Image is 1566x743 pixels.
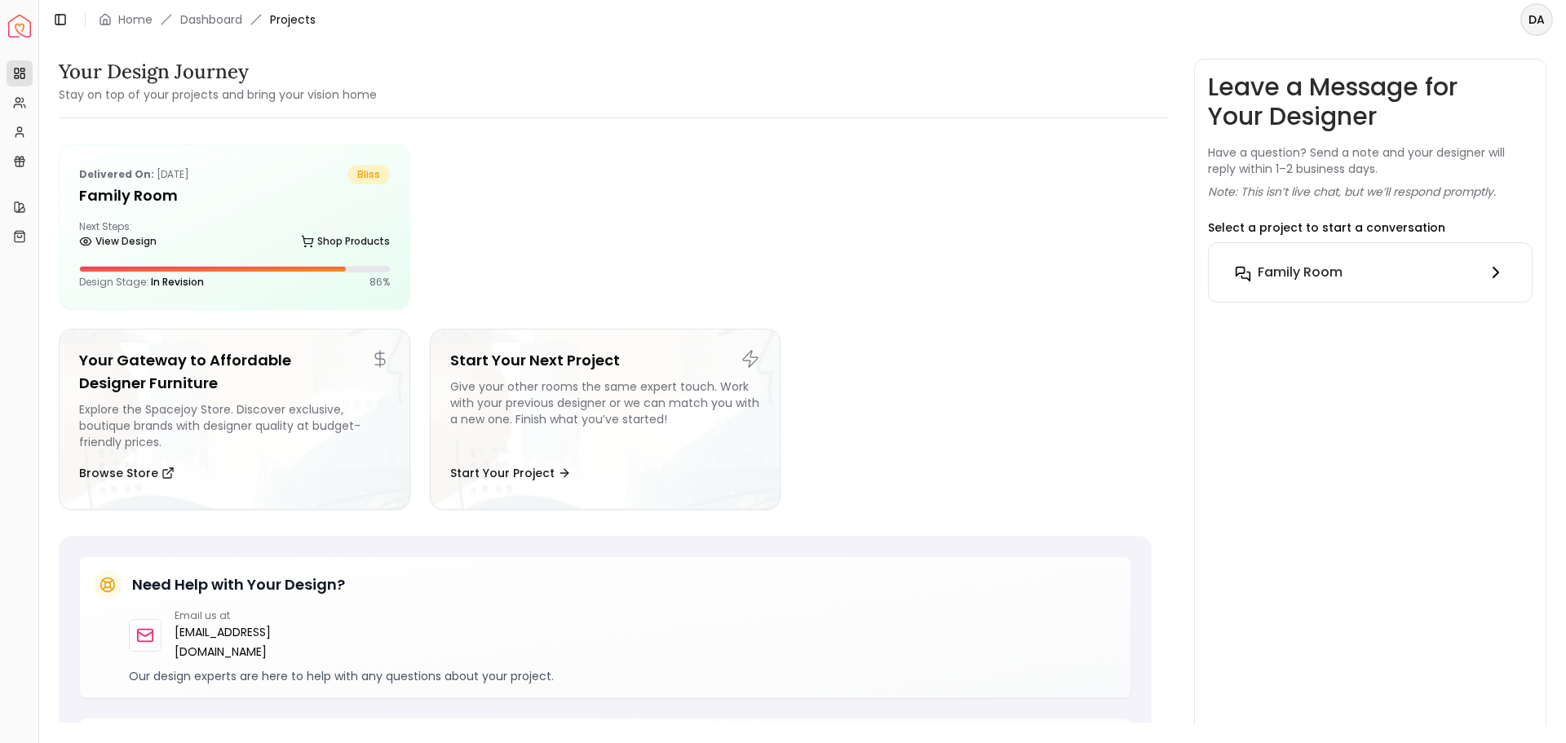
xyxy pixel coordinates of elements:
[270,11,316,28] span: Projects
[180,11,242,28] a: Dashboard
[59,59,377,85] h3: Your Design Journey
[347,165,390,184] span: bliss
[79,349,390,395] h5: Your Gateway to Affordable Designer Furniture
[450,378,761,450] div: Give your other rooms the same expert touch. Work with your previous designer or we can match you...
[79,401,390,450] div: Explore the Spacejoy Store. Discover exclusive, boutique brands with designer quality at budget-f...
[79,165,189,184] p: [DATE]
[1208,219,1445,236] p: Select a project to start a conversation
[8,15,31,38] a: Spacejoy
[1208,73,1533,131] h3: Leave a Message for Your Designer
[175,609,356,622] p: Email us at
[118,11,153,28] a: Home
[79,457,175,489] button: Browse Store
[79,167,154,181] b: Delivered on:
[59,86,377,103] small: Stay on top of your projects and bring your vision home
[450,457,571,489] button: Start Your Project
[99,11,316,28] nav: breadcrumb
[129,668,1117,684] p: Our design experts are here to help with any questions about your project.
[1222,256,1519,289] button: Family Room
[79,184,390,207] h5: Family Room
[369,276,390,289] p: 86 %
[175,622,356,661] a: [EMAIL_ADDRESS][DOMAIN_NAME]
[430,329,781,510] a: Start Your Next ProjectGive your other rooms the same expert touch. Work with your previous desig...
[79,220,390,253] div: Next Steps:
[1208,184,1496,200] p: Note: This isn’t live chat, but we’ll respond promptly.
[8,15,31,38] img: Spacejoy Logo
[1258,263,1343,282] h6: Family Room
[59,329,410,510] a: Your Gateway to Affordable Designer FurnitureExplore the Spacejoy Store. Discover exclusive, bout...
[301,230,390,253] a: Shop Products
[151,275,204,289] span: In Revision
[132,573,345,596] h5: Need Help with Your Design?
[1522,5,1551,34] span: DA
[1520,3,1553,36] button: DA
[1208,144,1533,177] p: Have a question? Send a note and your designer will reply within 1–2 business days.
[450,349,761,372] h5: Start Your Next Project
[79,276,204,289] p: Design Stage:
[79,230,157,253] a: View Design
